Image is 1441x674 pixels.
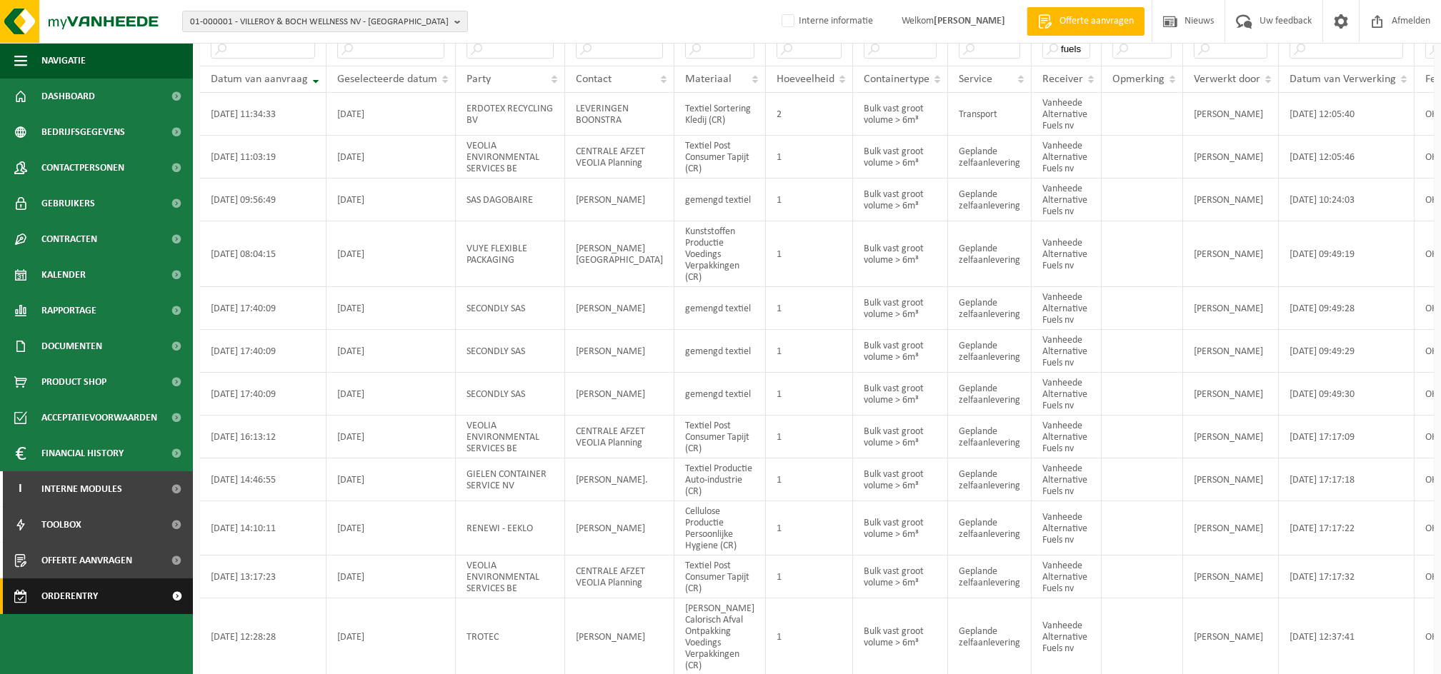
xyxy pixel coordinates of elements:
td: 1 [766,221,853,287]
td: Geplande zelfaanlevering [948,555,1032,598]
td: 1 [766,330,853,373]
td: [DATE] 17:40:09 [200,287,326,330]
span: Materiaal [685,74,732,85]
span: Rapportage [41,293,96,328]
td: Vanheede Alternative Fuels nv [1032,221,1102,287]
td: RENEWI - EEKLO [456,501,565,555]
td: Geplande zelfaanlevering [948,501,1032,555]
span: Datum van Verwerking [1290,74,1396,85]
span: Product Shop [41,364,106,400]
td: 1 [766,136,853,178]
td: LEVERINGEN BOONSTRA [565,93,674,136]
td: [DATE] 13:17:23 [200,555,326,598]
td: [DATE] [326,93,456,136]
td: [PERSON_NAME]. [565,458,674,501]
td: [DATE] 09:49:30 [1279,373,1415,416]
td: [PERSON_NAME] [565,330,674,373]
td: [DATE] 17:17:09 [1279,416,1415,458]
td: CENTRALE AFZET VEOLIA Planning [565,416,674,458]
span: Interne modules [41,471,122,507]
td: [DATE] [326,501,456,555]
span: Datum van aanvraag [211,74,308,85]
td: SECONDLY SAS [456,330,565,373]
td: [PERSON_NAME] [1183,178,1279,221]
span: Receiver [1042,74,1083,85]
td: Vanheede Alternative Fuels nv [1032,330,1102,373]
span: Contracten [41,221,97,257]
td: Geplande zelfaanlevering [948,373,1032,416]
span: Opmerking [1112,74,1165,85]
td: [DATE] 10:24:03 [1279,178,1415,221]
td: Bulk vast groot volume > 6m³ [853,330,948,373]
td: [DATE] [326,136,456,178]
td: Textiel Post Consumer Tapijt (CR) [674,136,766,178]
td: [DATE] 11:03:19 [200,136,326,178]
td: [DATE] [326,416,456,458]
td: VEOLIA ENVIRONMENTAL SERVICES BE [456,416,565,458]
td: 1 [766,287,853,330]
td: [DATE] 14:10:11 [200,501,326,555]
td: 1 [766,373,853,416]
td: CENTRALE AFZET VEOLIA Planning [565,555,674,598]
td: Vanheede Alternative Fuels nv [1032,373,1102,416]
td: [DATE] [326,458,456,501]
td: [DATE] [326,555,456,598]
td: ERDOTEX RECYCLING BV [456,93,565,136]
span: Dashboard [41,79,95,114]
span: Toolbox [41,507,81,543]
span: Hoeveelheid [777,74,834,85]
span: Financial History [41,436,124,471]
td: gemengd textiel [674,373,766,416]
td: SECONDLY SAS [456,373,565,416]
td: [DATE] 17:40:09 [200,330,326,373]
span: Bedrijfsgegevens [41,114,125,150]
td: [DATE] 09:49:19 [1279,221,1415,287]
td: VUYE FLEXIBLE PACKAGING [456,221,565,287]
td: Bulk vast groot volume > 6m³ [853,501,948,555]
span: Offerte aanvragen [1056,14,1137,29]
td: 1 [766,178,853,221]
td: [DATE] [326,221,456,287]
td: Geplande zelfaanlevering [948,221,1032,287]
span: Kalender [41,257,86,293]
span: Offerte aanvragen [41,543,132,578]
a: Offerte aanvragen [1027,7,1145,36]
td: VEOLIA ENVIRONMENTAL SERVICES BE [456,555,565,598]
span: I [14,471,27,507]
td: Geplande zelfaanlevering [948,458,1032,501]
span: 01-000001 - VILLEROY & BOCH WELLNESS NV - [GEOGRAPHIC_DATA] [190,11,449,33]
td: [PERSON_NAME] [565,501,674,555]
td: Cellulose Productie Persoonlijke Hygiene (CR) [674,501,766,555]
td: Geplande zelfaanlevering [948,416,1032,458]
td: Textiel Post Consumer Tapijt (CR) [674,416,766,458]
td: Vanheede Alternative Fuels nv [1032,287,1102,330]
span: Gebruikers [41,186,95,221]
td: [PERSON_NAME] [1183,458,1279,501]
td: Bulk vast groot volume > 6m³ [853,287,948,330]
span: Service [959,74,992,85]
td: [PERSON_NAME] [1183,287,1279,330]
td: Geplande zelfaanlevering [948,287,1032,330]
td: 2 [766,93,853,136]
td: [DATE] 09:49:28 [1279,287,1415,330]
td: 1 [766,416,853,458]
td: Bulk vast groot volume > 6m³ [853,178,948,221]
td: 1 [766,458,853,501]
td: Vanheede Alternative Fuels nv [1032,501,1102,555]
td: [DATE] 09:49:29 [1279,330,1415,373]
span: Party [467,74,491,85]
td: 1 [766,501,853,555]
td: [DATE] 16:13:12 [200,416,326,458]
td: [DATE] 08:04:15 [200,221,326,287]
td: [DATE] 14:46:55 [200,458,326,501]
td: Vanheede Alternative Fuels nv [1032,178,1102,221]
td: [DATE] 11:34:33 [200,93,326,136]
td: Textiel Productie Auto-industrie (CR) [674,458,766,501]
td: Bulk vast groot volume > 6m³ [853,373,948,416]
td: Kunststoffen Productie Voedings Verpakkingen (CR) [674,221,766,287]
td: Bulk vast groot volume > 6m³ [853,136,948,178]
td: Bulk vast groot volume > 6m³ [853,458,948,501]
button: 01-000001 - VILLEROY & BOCH WELLNESS NV - [GEOGRAPHIC_DATA] [182,11,468,32]
td: gemengd textiel [674,178,766,221]
td: [PERSON_NAME] [1183,93,1279,136]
